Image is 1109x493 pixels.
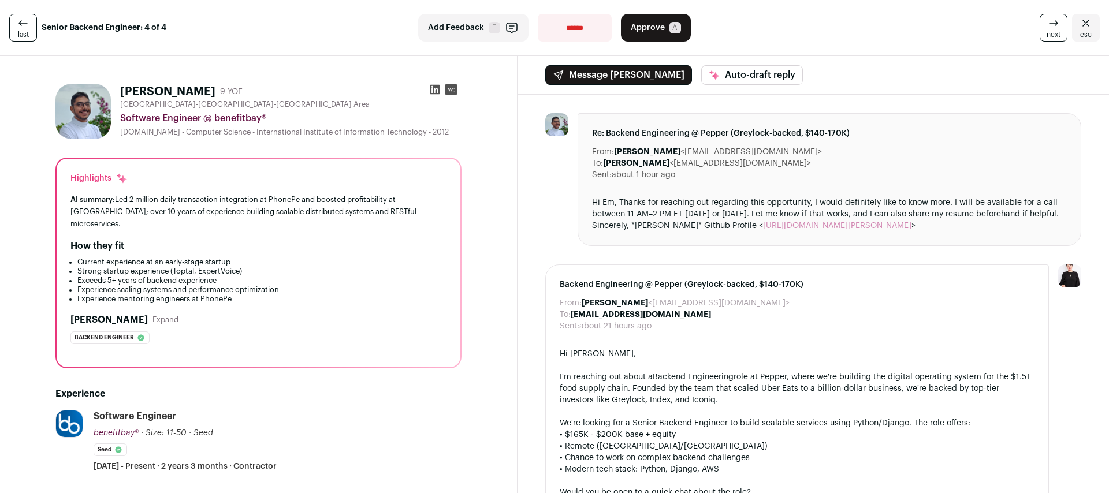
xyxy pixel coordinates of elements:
[77,294,446,304] li: Experience mentoring engineers at PhonePe
[77,257,446,267] li: Current experience at an early-stage startup
[152,315,178,324] button: Expand
[560,309,571,320] dt: To:
[560,440,1034,452] div: • Remote ([GEOGRAPHIC_DATA]/[GEOGRAPHIC_DATA])
[579,320,652,332] dd: about 21 hours ago
[571,311,711,319] b: [EMAIL_ADDRESS][DOMAIN_NAME]
[545,65,692,85] button: Message [PERSON_NAME]
[77,276,446,285] li: Exceeds 5+ years of backend experience
[582,297,790,309] dd: <[EMAIL_ADDRESS][DOMAIN_NAME]>
[653,373,734,381] a: Backend Engineering
[189,427,191,439] span: ·
[631,22,665,33] span: Approve
[220,86,243,98] div: 9 YOE
[55,84,111,139] img: 4794d91f03363e77293ab487659fe15e62fa289930c35323d95670b754e42f50.jpg
[669,22,681,33] span: A
[592,197,1067,231] div: Hi Em, Thanks for reaching out regarding this opportunity, I would definitely like to know more. ...
[141,429,187,437] span: · Size: 11-50
[1058,264,1081,287] img: 9240684-medium_jpg
[70,193,446,230] div: Led 2 million daily transaction integration at PhonePe and boosted profitability at [GEOGRAPHIC_D...
[418,14,529,42] button: Add Feedback F
[621,14,691,42] button: Approve A
[560,464,1034,475] div: • Modern tech stack: Python, Django, AWS
[560,417,1034,429] div: We're looking for a Senior Backend Engineer to build scalable services using Python/Django. The r...
[193,429,213,437] span: Seed
[120,111,462,125] div: Software Engineer @ benefitbay®
[70,196,115,203] span: AI summary:
[592,169,612,181] dt: Sent:
[42,22,166,33] strong: Senior Backend Engineer: 4 of 4
[545,113,568,136] img: 4794d91f03363e77293ab487659fe15e62fa289930c35323d95670b754e42f50.jpg
[94,429,139,437] span: benefitbay®
[94,410,176,423] div: Software Engineer
[489,22,500,33] span: F
[582,299,648,307] b: [PERSON_NAME]
[701,65,803,85] button: Auto-draft reply
[94,461,277,472] span: [DATE] - Present · 2 years 3 months · Contractor
[1080,30,1092,39] span: esc
[614,148,680,156] b: [PERSON_NAME]
[560,429,1034,440] div: • $165K - $200K base + equity
[560,297,582,309] dt: From:
[603,158,811,169] dd: <[EMAIL_ADDRESS][DOMAIN_NAME]>
[612,169,675,181] dd: about 1 hour ago
[592,158,603,169] dt: To:
[560,371,1034,406] div: I'm reaching out about a role at Pepper, where we're building the digital operating system for th...
[614,146,822,158] dd: <[EMAIL_ADDRESS][DOMAIN_NAME]>
[560,452,1034,464] div: • Chance to work on complex backend challenges
[592,146,614,158] dt: From:
[120,100,370,109] span: [GEOGRAPHIC_DATA]-[GEOGRAPHIC_DATA]-[GEOGRAPHIC_DATA] Area
[120,84,215,100] h1: [PERSON_NAME]
[1040,14,1067,42] a: next
[94,443,127,456] li: Seed
[560,279,1034,290] span: Backend Engineering @ Pepper (Greylock-backed, $140-170K)
[592,128,1067,139] span: Re: Backend Engineering @ Pepper (Greylock-backed, $140-170K)
[70,173,128,184] div: Highlights
[77,267,446,276] li: Strong startup experience (Toptal, ExpertVoice)
[55,387,462,401] h2: Experience
[56,410,83,437] img: 90ea654d0309e17f76b9084893b730a00b9f549b8ff60a0f46f8ec0d3198e74f.jpg
[603,159,669,167] b: [PERSON_NAME]
[560,348,1034,360] div: Hi [PERSON_NAME],
[77,285,446,294] li: Experience scaling systems and performance optimization
[18,30,29,39] span: last
[763,222,911,230] a: [URL][DOMAIN_NAME][PERSON_NAME]
[9,14,37,42] a: last
[428,22,484,33] span: Add Feedback
[1047,30,1060,39] span: next
[70,313,148,327] h2: [PERSON_NAME]
[75,332,134,343] span: Backend engineer
[560,320,579,332] dt: Sent:
[70,239,124,253] h2: How they fit
[1072,14,1100,42] a: Close
[120,128,462,137] div: [DOMAIN_NAME] - Computer Science - International Institute of Information Technology - 2012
